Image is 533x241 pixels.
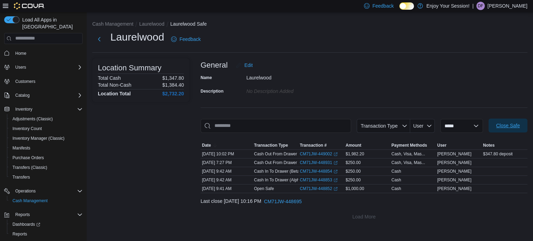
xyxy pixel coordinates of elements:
[7,143,85,153] button: Manifests
[472,2,474,10] p: |
[246,72,339,80] div: Laurelwood
[10,154,83,162] span: Purchase Orders
[346,177,361,183] span: $250.00
[12,116,53,122] span: Adjustments (Classic)
[1,186,85,196] button: Operations
[10,197,50,205] a: Cash Management
[10,220,43,229] a: Dashboards
[353,213,376,220] span: Load More
[10,134,83,143] span: Inventory Manager (Classic)
[10,124,45,133] a: Inventory Count
[15,212,30,217] span: Reports
[264,198,302,205] span: CM71JW-448695
[12,174,30,180] span: Transfers
[15,79,35,84] span: Customers
[488,2,527,10] p: [PERSON_NAME]
[254,160,312,165] p: Cash Out From Drawer (Alpha)
[1,91,85,100] button: Catalog
[7,124,85,134] button: Inventory Count
[437,143,447,148] span: User
[426,2,470,10] p: Enjoy Your Session!
[12,91,83,100] span: Catalog
[344,141,390,149] button: Amount
[10,163,50,172] a: Transfers (Classic)
[413,123,424,129] span: User
[244,62,253,69] span: Edit
[254,177,303,183] p: Cash In To Drawer (Alpha)
[391,177,401,183] div: Cash
[12,49,83,58] span: Home
[300,143,327,148] span: Transaction #
[1,104,85,114] button: Inventory
[98,91,131,96] h4: Location Total
[19,16,83,30] span: Load All Apps in [GEOGRAPHIC_DATA]
[300,186,338,191] a: CM71JW-448852External link
[1,48,85,58] button: Home
[233,58,255,72] button: Edit
[346,169,361,174] span: $250.00
[98,64,161,72] h3: Location Summary
[201,88,223,94] label: Description
[162,82,184,88] p: $1,384.40
[333,152,338,156] svg: External link
[253,141,298,149] button: Transaction Type
[399,2,414,10] input: Dark Mode
[10,197,83,205] span: Cash Management
[10,115,83,123] span: Adjustments (Classic)
[12,198,48,204] span: Cash Management
[300,160,338,165] a: CM71JW-448931External link
[300,151,338,157] a: CM71JW-449002External link
[391,169,401,174] div: Cash
[10,124,83,133] span: Inventory Count
[361,123,398,129] span: Transaction Type
[10,230,83,238] span: Reports
[10,173,33,181] a: Transfers
[333,161,338,165] svg: External link
[201,158,253,167] div: [DATE] 7:27 PM
[15,93,29,98] span: Catalog
[7,196,85,206] button: Cash Management
[12,91,32,100] button: Catalog
[12,210,33,219] button: Reports
[201,75,212,80] label: Name
[15,64,26,70] span: Users
[346,160,361,165] span: $250.00
[1,210,85,220] button: Reports
[92,20,527,29] nav: An example of EuiBreadcrumbs
[10,144,83,152] span: Manifests
[300,169,338,174] a: CM71JW-448854External link
[391,143,427,148] span: Payment Methods
[15,106,32,112] span: Inventory
[12,231,27,237] span: Reports
[12,145,30,151] span: Manifests
[201,141,253,149] button: Date
[10,134,67,143] a: Inventory Manager (Classic)
[12,63,29,71] button: Users
[10,173,83,181] span: Transfers
[201,61,228,69] h3: General
[12,77,38,86] a: Customers
[333,170,338,174] svg: External link
[437,169,472,174] span: [PERSON_NAME]
[390,141,436,149] button: Payment Methods
[483,151,513,157] span: $347.80 deposit
[476,2,485,10] div: Dylan Fisher
[10,144,33,152] a: Manifests
[246,86,339,94] div: No Description added
[10,220,83,229] span: Dashboards
[254,143,288,148] span: Transaction Type
[261,195,305,208] button: CM71JW-448695
[1,76,85,86] button: Customers
[12,222,40,227] span: Dashboards
[7,220,85,229] a: Dashboards
[12,136,65,141] span: Inventory Manager (Classic)
[7,153,85,163] button: Purchase Orders
[437,160,472,165] span: [PERSON_NAME]
[162,75,184,81] p: $1,347.80
[201,167,253,175] div: [DATE] 9:42 AM
[170,21,207,27] button: Laurelwood Safe
[7,229,85,239] button: Reports
[346,151,364,157] span: $1,982.20
[15,51,26,56] span: Home
[168,32,203,46] a: Feedback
